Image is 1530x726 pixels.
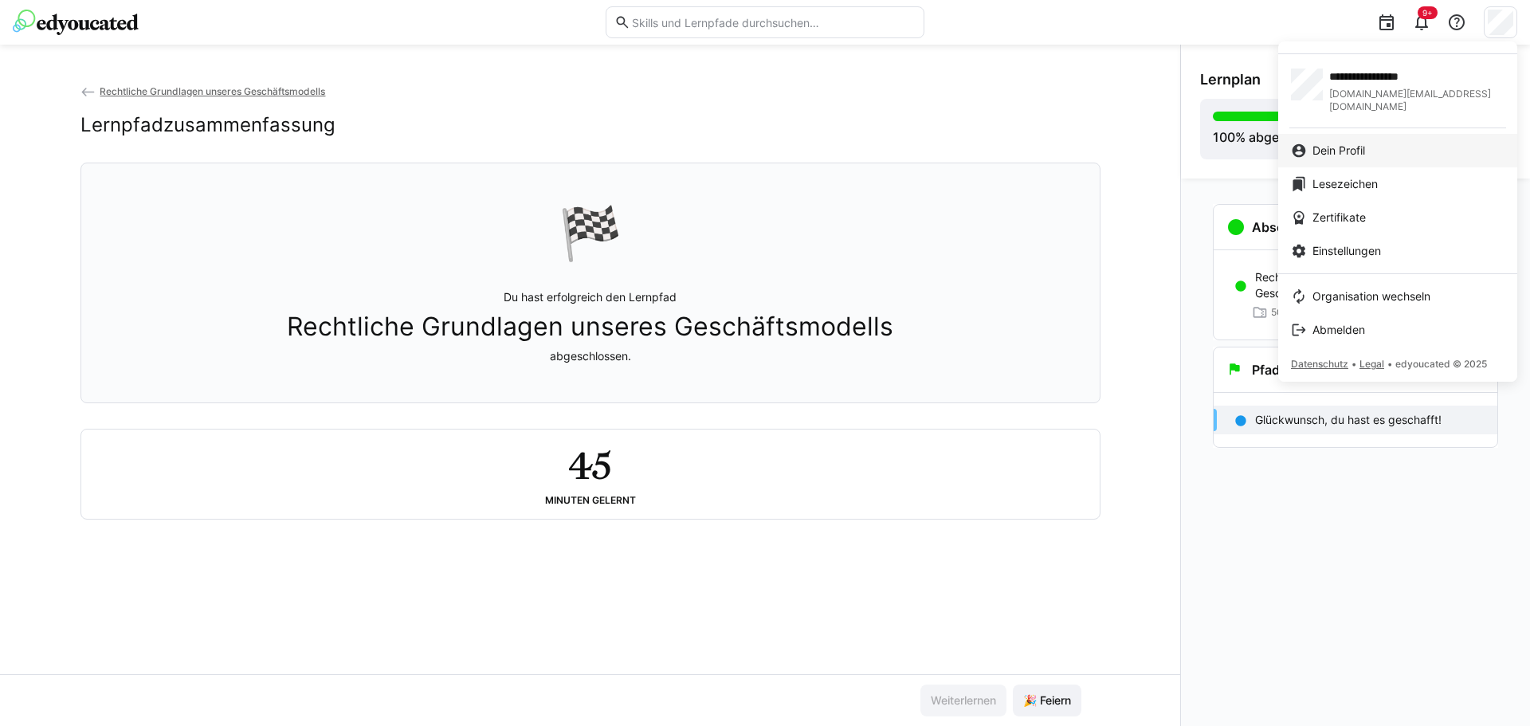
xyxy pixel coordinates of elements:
span: Organisation wechseln [1312,288,1430,304]
span: • [1351,358,1356,370]
span: Legal [1359,358,1384,370]
span: Zertifikate [1312,210,1366,226]
span: edyoucated © 2025 [1395,358,1487,370]
span: [DOMAIN_NAME][EMAIL_ADDRESS][DOMAIN_NAME] [1329,88,1504,113]
span: • [1387,358,1392,370]
span: Dein Profil [1312,143,1365,159]
span: Datenschutz [1291,358,1348,370]
span: Abmelden [1312,322,1365,338]
span: Lesezeichen [1312,176,1378,192]
span: Einstellungen [1312,243,1381,259]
